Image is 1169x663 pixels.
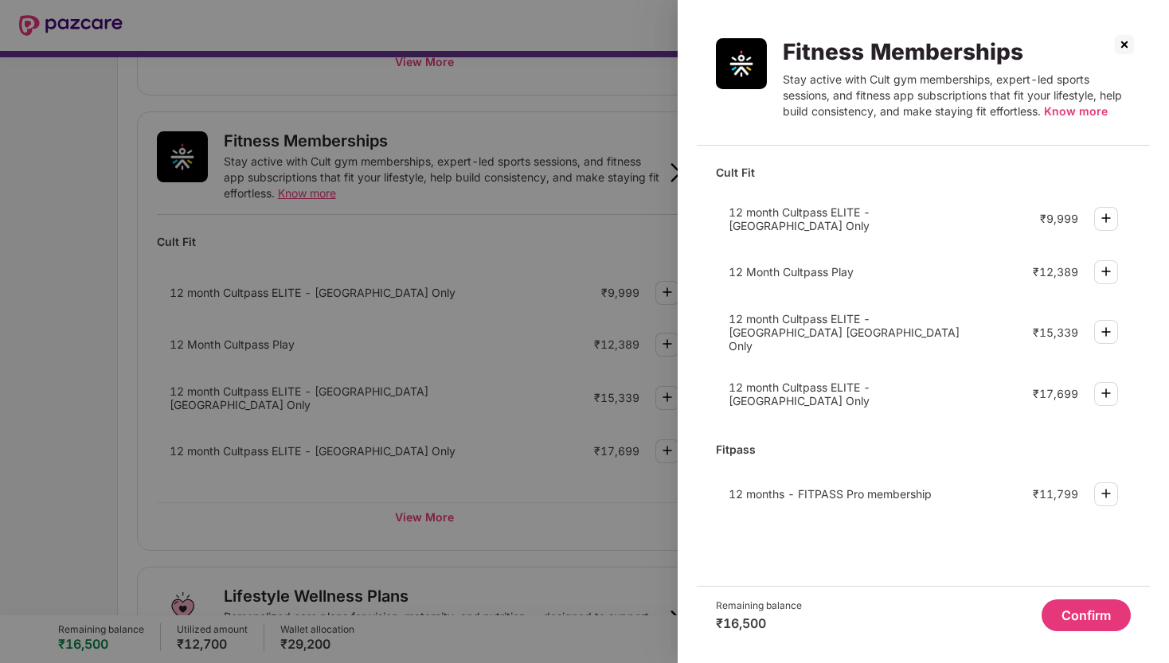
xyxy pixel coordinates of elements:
[716,38,767,89] img: Fitness Memberships
[1112,32,1137,57] img: svg+xml;base64,PHN2ZyBpZD0iQ3Jvc3MtMzJ4MzIiIHhtbG5zPSJodHRwOi8vd3d3LnczLm9yZy8yMDAwL3N2ZyIgd2lkdG...
[1044,104,1108,118] span: Know more
[716,615,802,631] div: ₹16,500
[783,72,1131,119] div: Stay active with Cult gym memberships, expert-led sports sessions, and fitness app subscriptions ...
[1033,387,1078,400] div: ₹17,699
[1097,209,1116,228] img: svg+xml;base64,PHN2ZyBpZD0iUGx1cy0zMngzMiIgeG1sbnM9Imh0dHA6Ly93d3cudzMub3JnLzIwMDAvc3ZnIiB3aWR0aD...
[729,487,932,501] span: 12 months - FITPASS Pro membership
[729,205,870,232] span: 12 month Cultpass ELITE - [GEOGRAPHIC_DATA] Only
[729,265,854,279] span: 12 Month Cultpass Play
[716,158,1131,186] div: Cult Fit
[1097,262,1116,281] img: svg+xml;base64,PHN2ZyBpZD0iUGx1cy0zMngzMiIgeG1sbnM9Imh0dHA6Ly93d3cudzMub3JnLzIwMDAvc3ZnIiB3aWR0aD...
[716,599,802,612] div: Remaining balance
[1097,322,1116,341] img: svg+xml;base64,PHN2ZyBpZD0iUGx1cy0zMngzMiIgeG1sbnM9Imh0dHA6Ly93d3cudzMub3JnLzIwMDAvc3ZnIiB3aWR0aD...
[729,312,960,353] span: 12 month Cultpass ELITE - [GEOGRAPHIC_DATA] [GEOGRAPHIC_DATA] Only
[1097,484,1116,503] img: svg+xml;base64,PHN2ZyBpZD0iUGx1cy0zMngzMiIgeG1sbnM9Imh0dHA6Ly93d3cudzMub3JnLzIwMDAvc3ZnIiB3aWR0aD...
[1033,487,1078,501] div: ₹11,799
[1033,326,1078,339] div: ₹15,339
[729,380,870,408] span: 12 month Cultpass ELITE - [GEOGRAPHIC_DATA] Only
[1040,212,1078,225] div: ₹9,999
[1097,384,1116,403] img: svg+xml;base64,PHN2ZyBpZD0iUGx1cy0zMngzMiIgeG1sbnM9Imh0dHA6Ly93d3cudzMub3JnLzIwMDAvc3ZnIiB3aWR0aD...
[1042,599,1131,631] button: Confirm
[783,38,1131,65] div: Fitness Memberships
[716,435,1131,463] div: Fitpass
[1033,265,1078,279] div: ₹12,389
